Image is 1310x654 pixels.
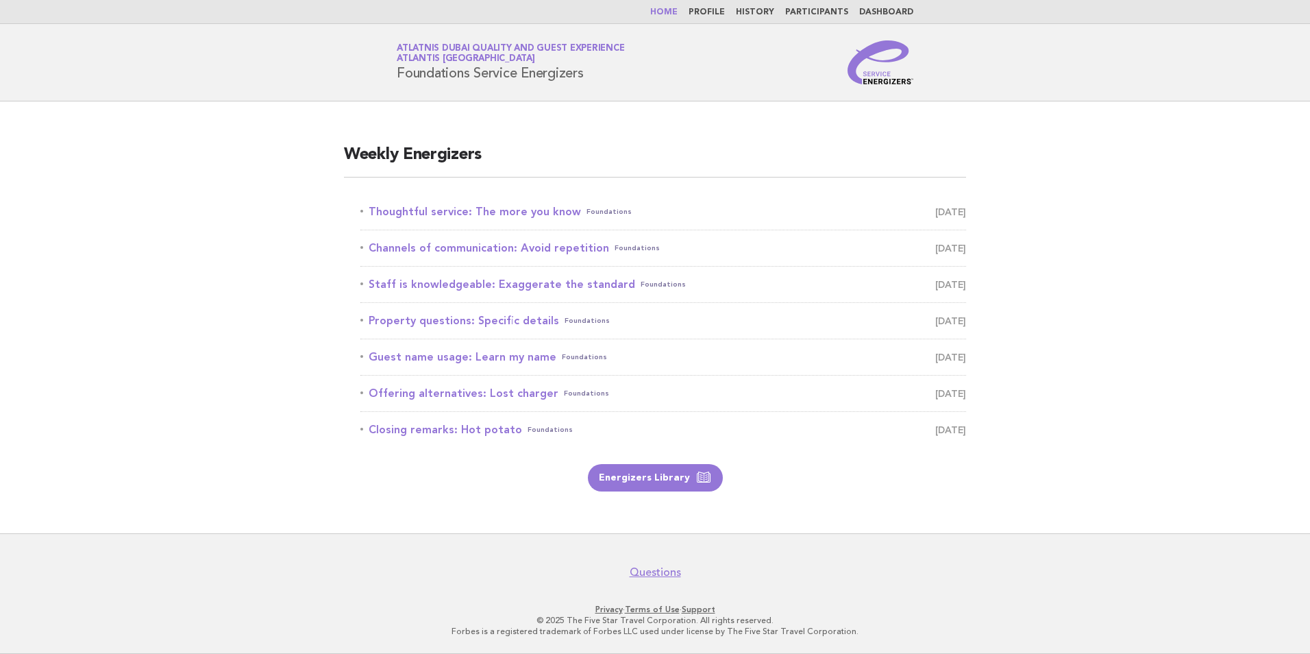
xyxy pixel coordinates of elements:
[689,8,725,16] a: Profile
[397,55,535,64] span: Atlantis [GEOGRAPHIC_DATA]
[565,311,610,330] span: Foundations
[564,384,609,403] span: Foundations
[236,604,1074,615] p: · ·
[236,615,1074,626] p: © 2025 The Five Star Travel Corporation. All rights reserved.
[360,311,966,330] a: Property questions: Specific detailsFoundations [DATE]
[236,626,1074,637] p: Forbes is a registered trademark of Forbes LLC used under license by The Five Star Travel Corpora...
[360,420,966,439] a: Closing remarks: Hot potatoFoundations [DATE]
[935,348,966,367] span: [DATE]
[360,348,966,367] a: Guest name usage: Learn my nameFoundations [DATE]
[360,239,966,258] a: Channels of communication: Avoid repetitionFoundations [DATE]
[397,44,624,63] a: Atlatnis Dubai Quality and Guest ExperienceAtlantis [GEOGRAPHIC_DATA]
[935,384,966,403] span: [DATE]
[360,384,966,403] a: Offering alternatives: Lost chargerFoundations [DATE]
[625,605,680,614] a: Terms of Use
[360,275,966,294] a: Staff is knowledgeable: Exaggerate the standardFoundations [DATE]
[641,275,686,294] span: Foundations
[528,420,573,439] span: Foundations
[650,8,678,16] a: Home
[935,311,966,330] span: [DATE]
[859,8,913,16] a: Dashboard
[586,202,632,221] span: Foundations
[935,239,966,258] span: [DATE]
[595,605,623,614] a: Privacy
[935,420,966,439] span: [DATE]
[630,566,681,579] a: Questions
[615,239,660,258] span: Foundations
[562,348,607,367] span: Foundations
[588,464,723,492] a: Energizers Library
[344,144,966,178] h2: Weekly Energizers
[935,275,966,294] span: [DATE]
[360,202,966,221] a: Thoughtful service: The more you knowFoundations [DATE]
[785,8,848,16] a: Participants
[736,8,774,16] a: History
[682,605,715,614] a: Support
[397,45,624,80] h1: Foundations Service Energizers
[935,202,966,221] span: [DATE]
[848,40,913,84] img: Service Energizers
